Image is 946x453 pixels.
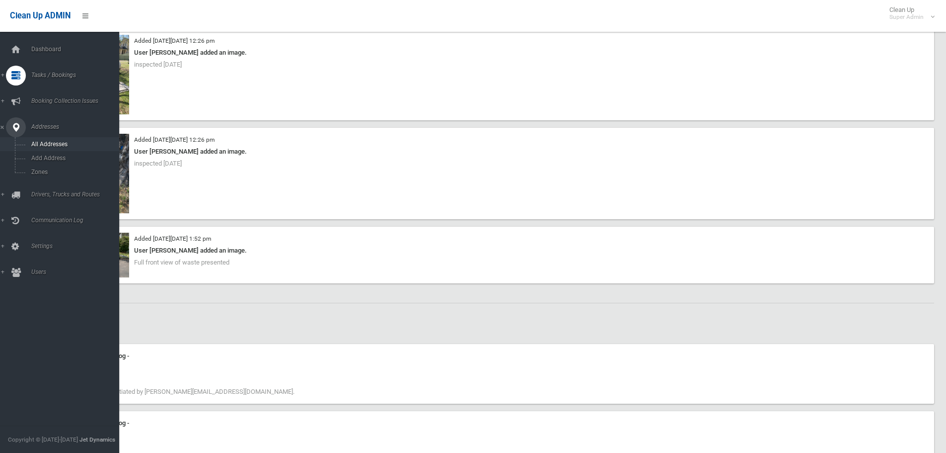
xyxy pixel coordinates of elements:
[28,97,127,104] span: Booking Collection Issues
[28,123,127,130] span: Addresses
[44,315,934,328] h2: History
[134,61,182,68] span: inspected [DATE]
[10,11,71,20] span: Clean Up ADMIN
[134,259,229,266] span: Full front view of waste presented
[28,269,127,275] span: Users
[134,160,182,167] span: inspected [DATE]
[70,388,294,395] span: Booking edited initiated by [PERSON_NAME][EMAIL_ADDRESS][DOMAIN_NAME].
[70,362,928,374] div: [DATE] 1:37 pm
[28,155,118,162] span: Add Address
[28,217,127,224] span: Communication Log
[134,37,215,44] small: Added [DATE][DATE] 12:26 pm
[79,436,115,443] strong: Jet Dynamics
[70,146,928,158] div: User [PERSON_NAME] added an image.
[28,72,127,79] span: Tasks / Bookings
[70,245,928,257] div: User [PERSON_NAME] added an image.
[8,436,78,443] span: Copyright © [DATE]-[DATE]
[28,141,118,148] span: All Addresses
[28,243,127,250] span: Settings
[134,136,215,143] small: Added [DATE][DATE] 12:26 pm
[884,6,934,21] span: Clean Up
[28,46,127,53] span: Dashboard
[28,169,118,176] span: Zones
[70,417,928,429] div: Communication Log -
[70,47,928,59] div: User [PERSON_NAME] added an image.
[889,13,924,21] small: Super Admin
[70,429,928,441] div: [DATE] 1:27 pm
[70,350,928,362] div: Communication Log -
[134,235,211,242] small: Added [DATE][DATE] 1:52 pm
[28,191,127,198] span: Drivers, Trucks and Routes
